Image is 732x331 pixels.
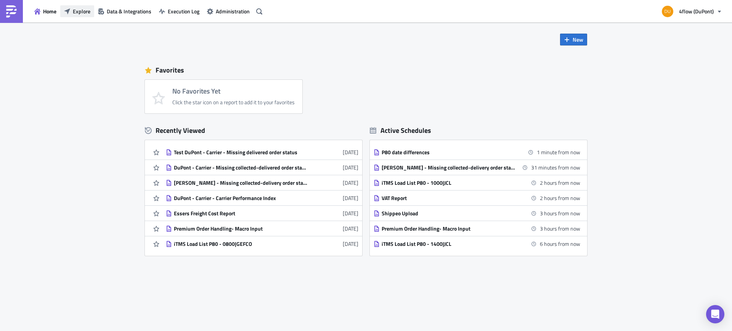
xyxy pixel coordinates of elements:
span: Execution Log [168,7,199,15]
a: Shippeo Upload3 hours from now [374,206,580,221]
button: Execution Log [155,5,203,17]
a: iTMS Load List P80 - 1400|JCL6 hours from now [374,236,580,251]
span: Explore [73,7,90,15]
time: 2025-10-10T15:55:33Z [343,240,358,248]
time: 2025-10-10T15:59:25Z [343,179,358,187]
time: 2025-10-13 11:00 [540,209,580,217]
span: New [573,36,583,44]
div: VAT Report [382,195,515,202]
div: iTMS Load List P80 - 0800|GEFCO [174,241,307,247]
button: Home [30,5,60,17]
time: 2025-10-10T15:56:15Z [343,209,358,217]
div: DuPont - Carrier - Carrier Performance Index [174,195,307,202]
span: Data & Integrations [107,7,151,15]
time: 2025-10-13 11:40 [540,224,580,233]
span: Administration [216,7,250,15]
div: Premium Order Handling- Macro Input [382,225,515,232]
button: Explore [60,5,94,17]
img: Avatar [661,5,674,18]
div: Shippeo Upload [382,210,515,217]
a: Essers Freight Cost Report[DATE] [166,206,358,221]
a: [PERSON_NAME] - Missing collected-delivery order status[DATE] [166,175,358,190]
img: PushMetrics [5,5,18,18]
div: Test DuPont - Carrier - Missing delivered order status [174,149,307,156]
time: 2025-10-13 14:00 [540,240,580,248]
div: Active Schedules [370,126,431,135]
time: 2025-10-10T15:55:47Z [343,224,358,233]
span: Home [43,7,56,15]
button: New [560,34,587,45]
div: Premium Order Handling- Macro Input [174,225,307,232]
button: Data & Integrations [94,5,155,17]
button: 4flow (DuPont) [657,3,726,20]
time: 2025-10-10T15:59:50Z [343,163,358,171]
div: iTMS Load List P80 - 1400|JCL [382,241,515,247]
div: Click the star icon on a report to add it to your favorites [172,99,295,106]
a: Premium Order Handling- Macro Input3 hours from now [374,221,580,236]
a: iTMS Load List P80 - 1000|JCL2 hours from now [374,175,580,190]
div: Essers Freight Cost Report [174,210,307,217]
div: [PERSON_NAME] - Missing collected-delivery order status [382,164,515,171]
div: P80 date differences [382,149,515,156]
div: iTMS Load List P80 - 1000|JCL [382,179,515,186]
time: 2025-10-13 10:00 [540,179,580,187]
a: DuPont - Carrier - Carrier Performance Index[DATE] [166,191,358,205]
a: [PERSON_NAME] - Missing collected-delivery order status31 minutes from now [374,160,580,175]
a: DuPont - Carrier - Missing collected-delivered order status[DATE] [166,160,358,175]
a: VAT Report2 hours from now [374,191,580,205]
time: 2025-10-13 08:30 [537,148,580,156]
a: P80 date differences1 minute from now [374,145,580,160]
time: 2025-10-13 09:00 [531,163,580,171]
a: iTMS Load List P80 - 0800|GEFCO[DATE] [166,236,358,251]
div: Open Intercom Messenger [706,305,724,323]
h4: No Favorites Yet [172,87,295,95]
div: DuPont - Carrier - Missing collected-delivered order status [174,164,307,171]
time: 2025-10-10T15:56:42Z [343,194,358,202]
a: Premium Order Handling- Macro Input[DATE] [166,221,358,236]
span: 4flow (DuPont) [679,7,714,15]
div: [PERSON_NAME] - Missing collected-delivery order status [174,179,307,186]
div: Favorites [145,65,587,76]
a: Test DuPont - Carrier - Missing delivered order status[DATE] [166,145,358,160]
time: 2025-10-10T16:00:26Z [343,148,358,156]
button: Administration [203,5,254,17]
div: Recently Viewed [145,125,362,136]
time: 2025-10-13 10:00 [540,194,580,202]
